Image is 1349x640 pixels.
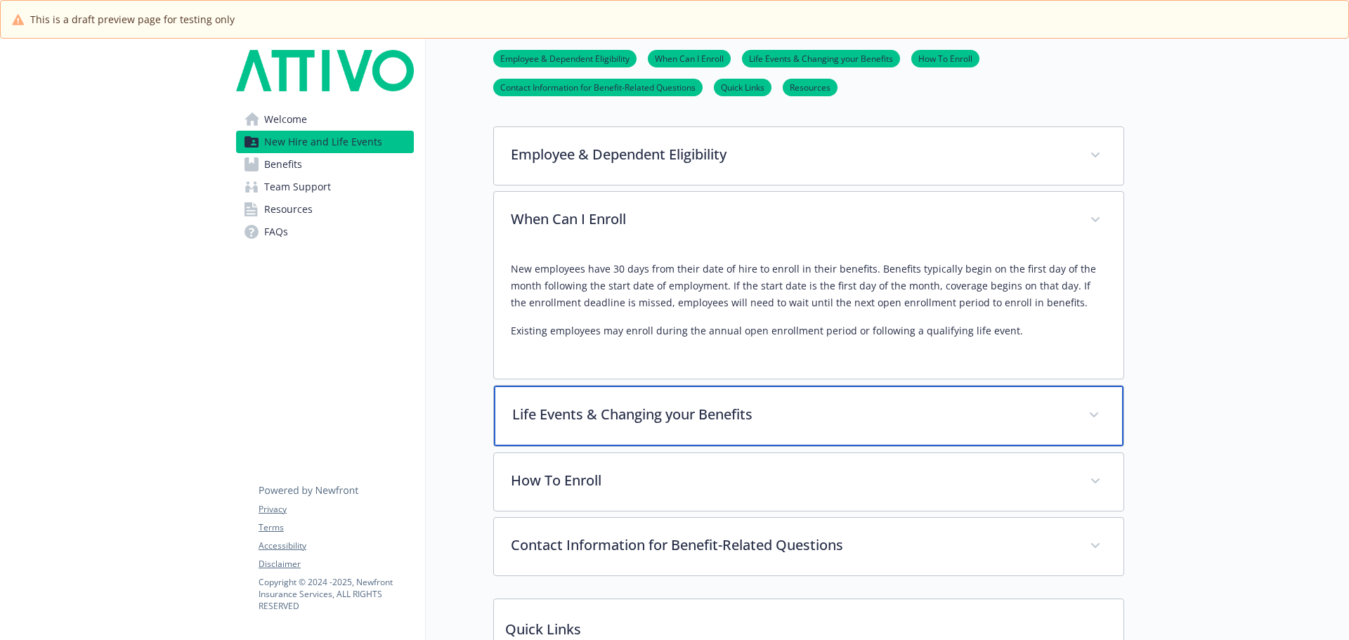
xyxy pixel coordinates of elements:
span: Welcome [264,108,307,131]
a: Resources [236,198,414,221]
a: Benefits [236,153,414,176]
a: Privacy [259,503,413,516]
a: Quick Links [714,80,771,93]
div: When Can I Enroll [494,192,1123,249]
p: Employee & Dependent Eligibility [511,144,1073,165]
p: Life Events & Changing your Benefits [512,404,1071,425]
a: Accessibility [259,540,413,552]
p: New employees have 30 days from their date of hire to enroll in their benefits. Benefits typicall... [511,261,1107,311]
span: Resources [264,198,313,221]
a: Disclaimer [259,558,413,570]
a: Contact Information for Benefit-Related Questions [493,80,703,93]
p: Copyright © 2024 - 2025 , Newfront Insurance Services, ALL RIGHTS RESERVED [259,576,413,612]
div: When Can I Enroll [494,249,1123,379]
span: Benefits [264,153,302,176]
p: When Can I Enroll [511,209,1073,230]
span: Team Support [264,176,331,198]
span: FAQs [264,221,288,243]
a: When Can I Enroll [648,51,731,65]
a: Resources [783,80,838,93]
div: Contact Information for Benefit-Related Questions [494,518,1123,575]
p: Contact Information for Benefit-Related Questions [511,535,1073,556]
a: New Hire and Life Events [236,131,414,153]
a: Employee & Dependent Eligibility [493,51,637,65]
a: Terms [259,521,413,534]
a: Life Events & Changing your Benefits [742,51,900,65]
div: Employee & Dependent Eligibility [494,127,1123,185]
a: How To Enroll [911,51,979,65]
p: How To Enroll [511,470,1073,491]
span: This is a draft preview page for testing only [30,12,235,27]
a: Team Support [236,176,414,198]
div: Life Events & Changing your Benefits [494,386,1123,446]
p: Existing employees may enroll during the annual open enrollment period or following a qualifying ... [511,322,1107,339]
span: New Hire and Life Events [264,131,382,153]
a: Welcome [236,108,414,131]
a: FAQs [236,221,414,243]
div: How To Enroll [494,453,1123,511]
